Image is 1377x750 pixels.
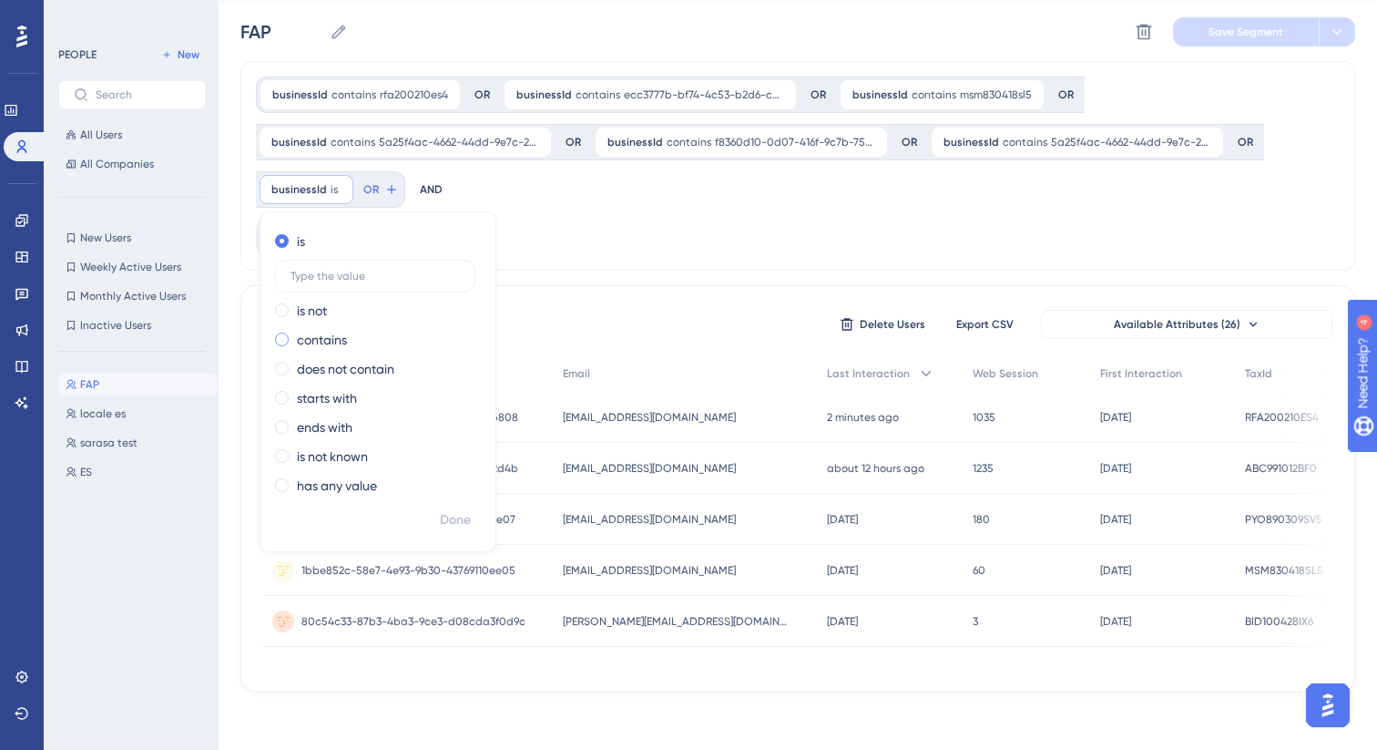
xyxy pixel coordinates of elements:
span: OR [363,182,379,197]
button: Delete Users [837,310,928,339]
input: Type the value [291,270,460,283]
span: ES [80,465,92,479]
button: Weekly Active Users [58,256,206,278]
span: contains [576,87,620,102]
input: Segment Name [240,19,322,45]
span: Export CSV [956,317,1014,332]
span: 1bbe852c-58e7-4e93-9b30-43769110ee05 [301,563,515,578]
div: PEOPLE [58,47,97,62]
span: [EMAIL_ADDRESS][DOMAIN_NAME] [563,563,736,578]
span: Save Segment [1209,25,1283,39]
span: contains [331,135,375,149]
span: All Companies [80,157,154,171]
span: Web Session [973,366,1038,381]
span: BID100428IX6 [1245,614,1313,629]
span: [EMAIL_ADDRESS][DOMAIN_NAME] [563,410,736,425]
time: [DATE] [1100,564,1131,577]
time: [DATE] [827,564,858,577]
time: [DATE] [1100,411,1131,424]
button: Done [430,504,481,537]
input: Search [96,88,190,101]
span: sarasa test [80,436,138,450]
label: does not contain [297,358,394,380]
span: RFA200210ES4 [1245,410,1319,425]
span: contains [667,135,711,149]
span: ecc3777b-bf74-4c53-b2d6-c218d275c8d9 [624,87,784,102]
button: All Users [58,124,206,146]
span: Inactive Users [80,318,151,333]
div: OR [902,135,917,149]
span: 1235 [973,461,994,476]
span: businessId [943,135,999,149]
button: Inactive Users [58,314,206,336]
div: OR [811,87,826,102]
span: New Users [80,231,131,245]
button: locale es [58,403,217,425]
button: All Companies [58,153,206,175]
label: ends with [297,416,352,438]
time: [DATE] [1100,513,1131,526]
button: FAP [58,374,217,396]
span: msm830418sl5 [960,87,1032,102]
div: 4 [127,9,132,24]
span: 80c54c33-87b3-4ba3-9ce3-d08cda3f0d9c [301,614,525,629]
span: Need Help? [43,5,114,26]
span: FAP [80,377,99,392]
span: contains [1003,135,1047,149]
span: [PERSON_NAME][EMAIL_ADDRESS][DOMAIN_NAME] [563,614,790,629]
label: is not known [297,446,368,467]
span: 5a25f4ac-4662-44dd-9e7c-205c8bb182dd [379,135,539,149]
span: Monthly Active Users [80,289,186,303]
button: Filter [256,219,347,255]
span: Done [440,509,471,531]
span: businessId [516,87,572,102]
span: businessId [852,87,908,102]
time: [DATE] [1100,462,1131,475]
label: contains [297,329,347,351]
button: Export CSV [939,310,1030,339]
button: OR [361,175,401,204]
span: New [178,47,199,62]
span: businessId [271,182,327,197]
label: has any value [297,475,377,497]
span: Delete Users [860,317,925,332]
button: Available Attributes (26) [1041,310,1332,339]
time: [DATE] [827,615,858,628]
label: is [297,231,305,252]
span: [EMAIL_ADDRESS][DOMAIN_NAME] [563,461,736,476]
span: rfa200210es4 [380,87,448,102]
span: Email [563,366,590,381]
time: about 12 hours ago [827,462,924,475]
button: New [155,44,206,66]
span: 3 [973,614,978,629]
span: MSM830418SL5 [1245,563,1323,578]
span: PYO890309SV5 [1245,512,1322,527]
div: OR [1058,87,1074,102]
span: 180 [973,512,990,527]
div: OR [566,135,581,149]
label: starts with [297,387,357,409]
span: locale es [80,406,126,421]
button: sarasa test [58,432,217,454]
span: Weekly Active Users [80,260,181,274]
span: 1035 [973,410,995,425]
div: AND [420,171,443,208]
span: businessId [607,135,663,149]
div: OR [1238,135,1253,149]
span: First Interaction [1100,366,1182,381]
time: [DATE] [1100,615,1131,628]
span: f8360d10-0d07-416f-9c7b-75c1ca3a2acb [715,135,875,149]
div: OR [474,87,490,102]
span: contains [912,87,956,102]
label: is not [297,300,327,322]
button: ES [58,461,217,483]
span: contains [331,87,376,102]
span: 5a25f4ac-4662-44dd-9e7c-205c8bb182dd [1051,135,1211,149]
span: Last Interaction [827,366,910,381]
span: All Users [80,128,122,142]
iframe: UserGuiding AI Assistant Launcher [1300,678,1355,733]
time: [DATE] [827,513,858,526]
button: New Users [58,227,206,249]
span: [EMAIL_ADDRESS][DOMAIN_NAME] [563,512,736,527]
span: businessId [271,135,327,149]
